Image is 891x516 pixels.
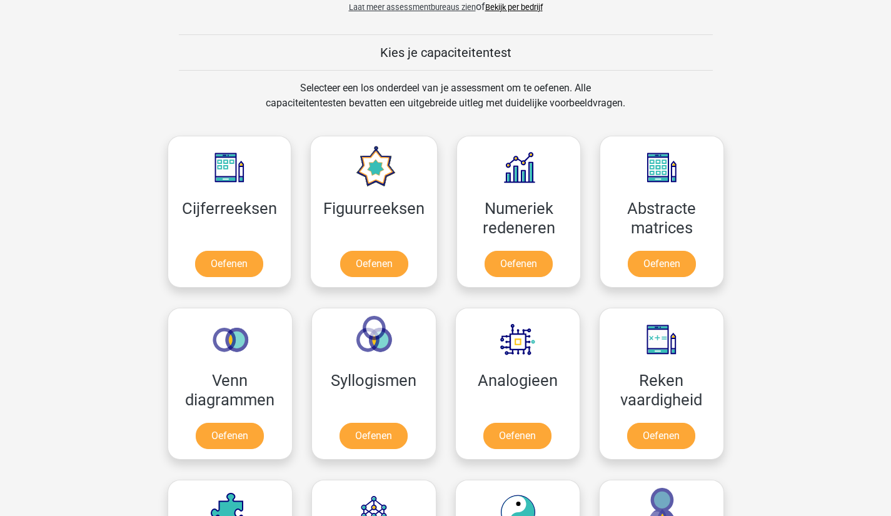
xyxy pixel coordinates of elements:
span: Laat meer assessmentbureaus zien [349,3,476,12]
a: Oefenen [340,251,408,277]
a: Oefenen [485,251,553,277]
a: Oefenen [195,251,263,277]
a: Oefenen [196,423,264,449]
a: Bekijk per bedrijf [485,3,543,12]
div: Selecteer een los onderdeel van je assessment om te oefenen. Alle capaciteitentesten bevatten een... [254,81,637,126]
a: Oefenen [483,423,551,449]
h5: Kies je capaciteitentest [179,45,713,60]
a: Oefenen [627,423,695,449]
a: Oefenen [340,423,408,449]
a: Oefenen [628,251,696,277]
